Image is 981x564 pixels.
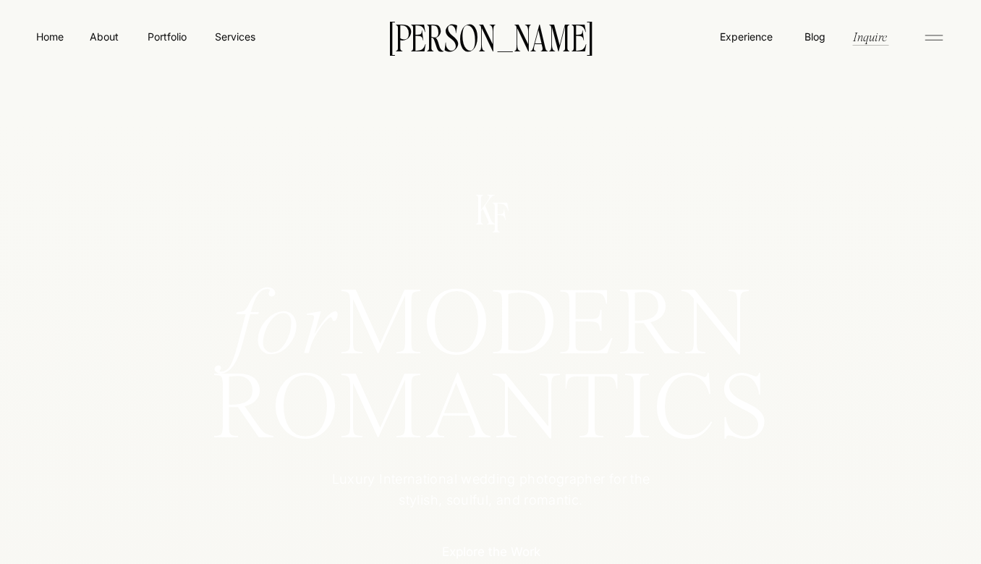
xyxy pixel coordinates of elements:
[88,29,120,43] a: About
[428,543,554,558] a: Explore the Work
[141,29,192,44] a: Portfolio
[480,197,519,234] p: F
[852,28,888,45] a: Inquire
[718,29,774,44] a: Experience
[158,286,823,355] h1: MODERN
[33,29,67,44] a: Home
[465,189,505,226] p: K
[213,29,256,44] a: Services
[310,469,671,512] p: Luxury International wedding photographer for the stylish, soulful, and romantic.
[231,281,339,376] i: for
[801,29,828,43] a: Blog
[158,370,823,449] h1: ROMANTICS
[366,21,615,51] a: [PERSON_NAME]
